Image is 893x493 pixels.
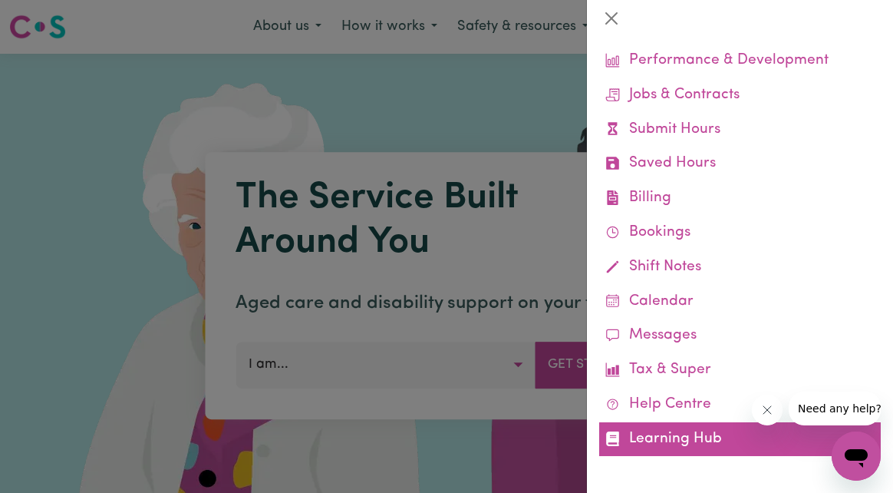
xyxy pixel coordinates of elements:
[599,250,881,285] a: Shift Notes
[599,388,881,422] a: Help Centre
[599,319,881,353] a: Messages
[599,113,881,147] a: Submit Hours
[599,353,881,388] a: Tax & Super
[9,11,93,23] span: Need any help?
[599,181,881,216] a: Billing
[599,78,881,113] a: Jobs & Contracts
[789,392,881,425] iframe: Message from company
[752,395,783,425] iframe: Close message
[599,147,881,181] a: Saved Hours
[599,6,624,31] button: Close
[832,432,881,481] iframe: Button to launch messaging window
[599,44,881,78] a: Performance & Development
[599,285,881,319] a: Calendar
[599,216,881,250] a: Bookings
[599,422,881,457] a: Learning Hub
